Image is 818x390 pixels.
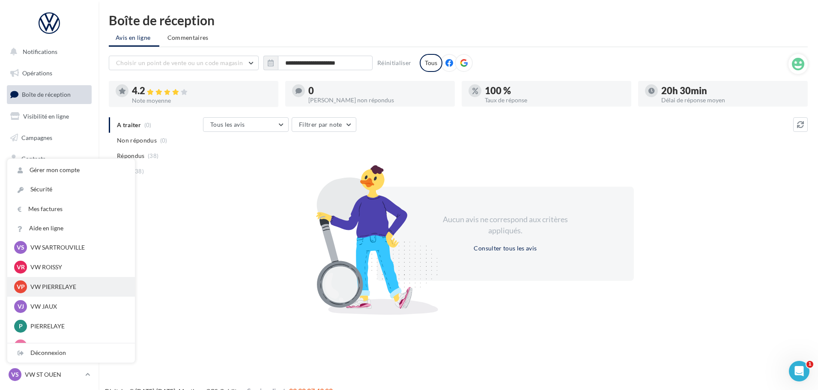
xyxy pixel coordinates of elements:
span: Contacts [21,155,45,162]
a: Calendrier [5,193,93,211]
a: Aide en ligne [7,219,135,238]
a: Campagnes [5,129,93,147]
button: Choisir un point de vente ou un code magasin [109,56,259,70]
div: Taux de réponse [485,97,624,103]
a: Campagnes DataOnDemand [5,242,93,268]
span: Tous les avis [210,121,245,128]
span: 1 [806,361,813,368]
span: VR [17,263,25,271]
span: VJ [18,302,24,311]
div: 4.2 [132,86,272,96]
p: VW ST OUEN [25,370,82,379]
a: PLV et print personnalisable [5,214,93,239]
a: Mes factures [7,199,135,219]
div: 100 % [485,86,624,95]
span: (38) [148,152,158,159]
div: Délai de réponse moyen [661,97,801,103]
span: P [19,322,23,330]
a: Gérer mon compte [7,161,135,180]
span: (38) [133,168,144,175]
span: VP [17,283,25,291]
button: Tous les avis [203,117,289,132]
span: Opérations [22,69,52,77]
span: Notifications [23,48,57,55]
div: Tous [420,54,442,72]
p: VW ROISSY [30,263,125,271]
div: Aucun avis ne correspond aux critères appliqués. [432,214,579,236]
div: Boîte de réception [109,14,808,27]
a: Visibilité en ligne [5,107,93,125]
div: Déconnexion [7,343,135,363]
p: JAUX [30,342,125,350]
span: VS [11,370,19,379]
span: J [19,342,22,350]
button: Réinitialiser [374,58,415,68]
iframe: Intercom live chat [789,361,809,381]
div: 0 [308,86,448,95]
span: Commentaires [167,33,209,42]
a: Sécurité [7,180,135,199]
p: VW JAUX [30,302,125,311]
p: PIERRELAYE [30,322,125,330]
a: Contacts [5,150,93,168]
button: Notifications [5,43,90,61]
span: Campagnes [21,134,52,141]
p: VW SARTROUVILLE [30,243,125,252]
span: (0) [160,137,167,144]
span: Choisir un point de vente ou un code magasin [116,59,243,66]
span: Non répondus [117,136,157,145]
div: 20h 30min [661,86,801,95]
span: Visibilité en ligne [23,113,69,120]
span: Répondus [117,152,145,160]
a: Opérations [5,64,93,82]
a: VS VW ST OUEN [7,366,92,383]
p: VW PIERRELAYE [30,283,125,291]
a: Médiathèque [5,171,93,189]
a: Boîte de réception [5,85,93,104]
span: Boîte de réception [22,91,71,98]
span: VS [17,243,24,252]
div: Note moyenne [132,98,272,104]
button: Filtrer par note [292,117,356,132]
button: Consulter tous les avis [470,243,540,253]
div: [PERSON_NAME] non répondus [308,97,448,103]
